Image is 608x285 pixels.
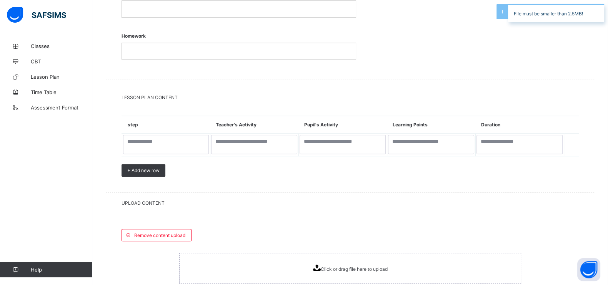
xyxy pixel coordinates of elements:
span: Help [31,267,92,273]
span: + Add new row [127,167,160,173]
span: Assessment Format [31,104,92,111]
th: Teacher's Activity [210,116,298,134]
span: Lesson Plan [31,74,92,80]
span: Time Table [31,89,92,95]
span: Click or drag file here to upload [321,266,388,272]
span: UPLOAD CONTENT [122,200,579,206]
th: Pupil's Activity [298,116,387,134]
div: File must be smaller than 2.5MB! [508,4,604,22]
span: LESSON PLAN CONTENT [122,94,579,100]
span: CBT [31,58,92,65]
span: Homework [122,29,356,43]
span: Classes [31,43,92,49]
th: Learning Points [387,116,475,134]
span: Remove content upload [134,232,185,238]
span: Click or drag file here to upload [179,253,521,283]
button: Open asap [577,258,600,281]
th: Duration [475,116,564,134]
th: step [122,116,210,134]
img: safsims [7,7,66,23]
